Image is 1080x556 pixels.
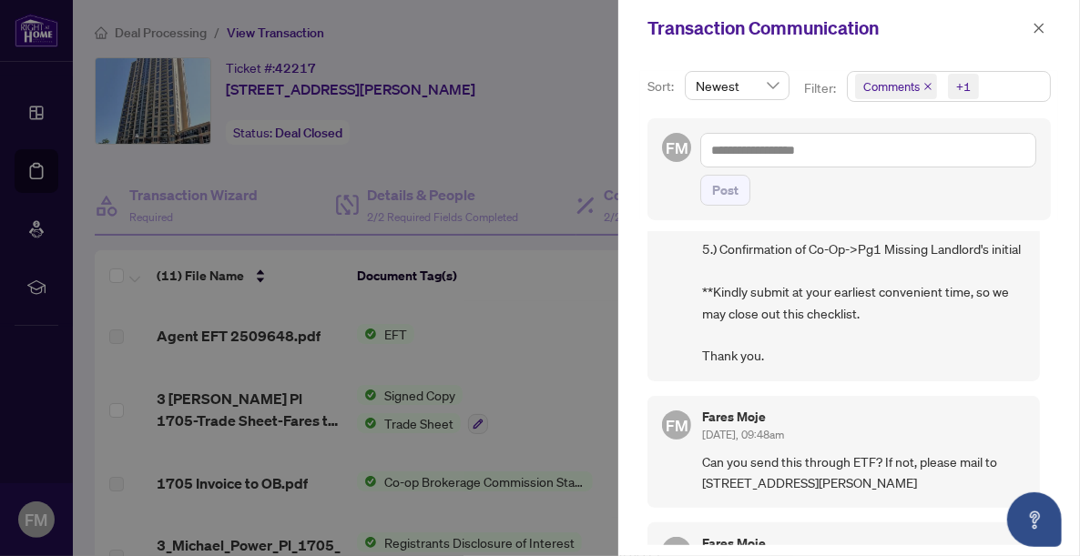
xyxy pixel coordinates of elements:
[1033,22,1045,35] span: close
[923,82,932,91] span: close
[666,136,688,160] span: FM
[855,74,937,99] span: Comments
[956,77,971,96] div: +1
[696,72,779,99] span: Newest
[863,77,920,96] span: Comments
[647,76,678,96] p: Sort:
[1007,492,1062,547] button: Open asap
[666,412,688,437] span: FM
[647,15,1027,42] div: Transaction Communication
[702,451,1025,494] span: Can you send this through ETF? If not, please mail to [STREET_ADDRESS][PERSON_NAME]
[702,410,784,423] h5: Fares Moje
[702,428,784,441] span: [DATE], 09:48am
[700,175,750,206] button: Post
[702,537,784,550] h5: Fares Moje
[804,78,839,98] p: Filter:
